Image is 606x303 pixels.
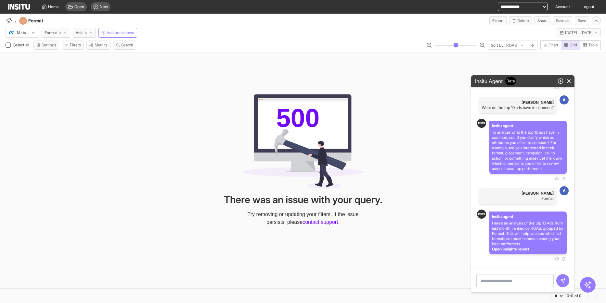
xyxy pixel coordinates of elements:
[8,4,30,10] img: Logo
[478,122,485,124] img: Logo
[588,42,598,48] span: Table
[86,41,110,50] button: Metrics
[561,40,580,50] button: Grid
[563,188,566,193] p: A
[472,77,519,85] h2: Insitu Agent
[33,41,59,50] button: Settings
[492,130,564,171] p: To analyze what the top 10 ads have in common, could you clarify which ad attributes you'd like t...
[557,28,601,37] button: [DATE] - [DATE]
[100,4,108,9] span: New
[45,30,57,35] span: Format
[113,41,136,50] button: Search
[567,293,582,298] div: 0-0 of 0
[74,4,84,9] span: Open
[303,219,340,225] a: contact support.
[482,191,554,196] span: [PERSON_NAME]
[48,4,59,9] span: Home
[13,42,31,47] span: Select all
[73,28,96,38] button: Ads
[492,123,564,128] p: Insitu agent
[107,30,134,35] span: Add breakdown
[76,30,83,35] span: Ads
[224,194,382,205] h4: There was an issue with your query.
[548,42,558,48] span: Chart
[15,18,17,24] span: /
[540,40,561,50] button: Chart
[42,42,56,48] span: Settings
[492,247,564,252] div: Open insights report
[248,212,359,225] span: Try removing or updating your filters. If the issue persists, please
[489,16,507,25] button: Export
[492,214,564,219] p: Insitu agent
[276,103,319,132] text: 500
[28,18,61,24] h4: Format
[62,41,84,50] button: Filters
[491,43,504,48] span: Sort by:
[482,196,554,201] p: Format
[565,30,593,35] span: [DATE] - [DATE]
[553,16,572,25] button: Save as
[575,16,589,25] button: Save
[121,42,133,48] span: Search
[505,77,516,85] span: Beta
[98,28,137,38] button: Add breakdown
[492,221,564,247] p: Here’s an analysis of the top 10 Ads from last month, ranked by ROAS, grouped by Format. This wil...
[478,213,485,215] img: Logo
[482,100,554,105] span: [PERSON_NAME]
[5,17,17,25] button: /
[19,17,61,25] div: Format
[580,40,601,50] button: Table
[570,42,577,48] span: Grid
[563,97,566,103] p: A
[509,16,532,25] button: Delete
[42,28,70,38] button: Format
[535,16,550,25] button: Share
[482,105,554,110] p: What do the top 10 ads have in common?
